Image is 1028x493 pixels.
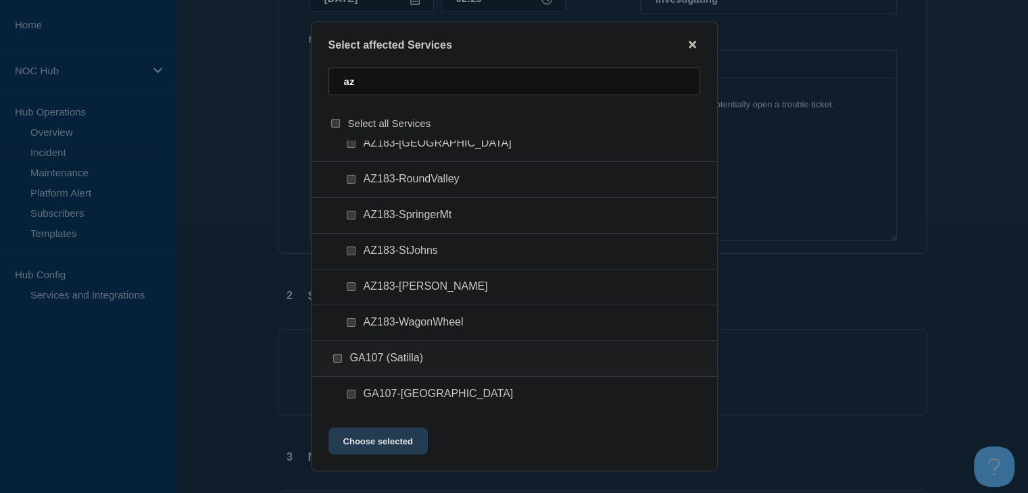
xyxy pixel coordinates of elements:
[364,209,452,222] span: AZ183-SpringerMt
[364,137,512,151] span: AZ183-[GEOGRAPHIC_DATA]
[331,119,340,128] input: select all checkbox
[347,139,356,148] input: AZ183-Linden checkbox
[348,118,431,129] span: Select all Services
[333,354,342,363] input: GA107 (Satilla) checkbox
[685,38,700,51] button: close button
[328,427,428,455] button: Choose selected
[364,173,460,186] span: AZ183-RoundValley
[328,68,700,95] input: Search
[364,244,438,258] span: AZ183-StJohns
[347,390,356,398] input: GA107-SouthHazlehurst checkbox
[312,341,717,377] div: GA107 (Satilla)
[364,280,488,294] span: AZ183-[PERSON_NAME]
[364,388,514,401] span: GA107-[GEOGRAPHIC_DATA]
[347,175,356,184] input: AZ183-RoundValley checkbox
[312,38,717,51] div: Select affected Services
[347,318,356,327] input: AZ183-WagonWheel checkbox
[347,211,356,219] input: AZ183-SpringerMt checkbox
[364,316,464,330] span: AZ183-WagonWheel
[347,282,356,291] input: AZ183-Vernon checkbox
[347,246,356,255] input: AZ183-StJohns checkbox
